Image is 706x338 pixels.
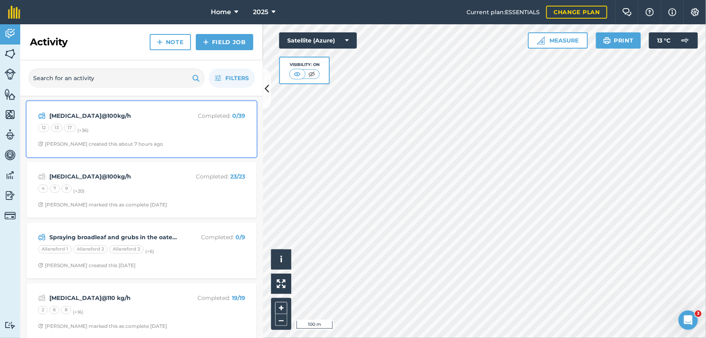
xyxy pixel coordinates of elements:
[657,32,670,49] span: 13 ° C
[4,149,16,161] img: svg+xml;base64,PD94bWwgdmVyc2lvbj0iMS4wIiBlbmNvZGluZz0idXRmLTgiPz4KPCEtLSBHZW5lcmF0b3I6IEFkb2JlIE...
[38,262,136,269] div: [PERSON_NAME] created this [DATE]
[690,8,700,16] img: A cog icon
[38,202,43,207] img: Clock with arrow pointing clockwise
[49,306,59,314] div: 6
[292,70,302,78] img: svg+xml;base64,PHN2ZyB4bWxucz0iaHR0cDovL3d3dy53My5vcmcvMjAwMC9zdmciIHdpZHRoPSI1MCIgaGVpZ2h0PSI0MC...
[203,37,209,47] img: svg+xml;base64,PHN2ZyB4bWxucz0iaHR0cDovL3d3dy53My5vcmcvMjAwMC9zdmciIHdpZHRoPSIxNCIgaGVpZ2h0PSIyNC...
[38,185,48,193] div: 4
[4,189,16,202] img: svg+xml;base64,PD94bWwgdmVyc2lvbj0iMS4wIiBlbmNvZGluZz0idXRmLTgiPz4KPCEtLSBHZW5lcmF0b3I6IEFkb2JlIE...
[4,108,16,121] img: svg+xml;base64,PHN2ZyB4bWxucz0iaHR0cDovL3d3dy53My5vcmcvMjAwMC9zdmciIHdpZHRoPSI1NiIgaGVpZ2h0PSI2MC...
[28,68,205,88] input: Search for an activity
[32,288,252,334] a: [MEDICAL_DATA]@110 kg/hCompleted: 19/19268(+16)Clock with arrow pointing clockwise[PERSON_NAME] m...
[38,293,46,303] img: svg+xml;base64,PD94bWwgdmVyc2lvbj0iMS4wIiBlbmNvZGluZz0idXRmLTgiPz4KPCEtLSBHZW5lcmF0b3I6IEFkb2JlIE...
[32,106,252,152] a: [MEDICAL_DATA]@100kg/hCompleted: 0/39121317(+36)Clock with arrow pointing clockwise[PERSON_NAME] ...
[466,8,540,17] span: Current plan : ESSENTIALS
[307,70,317,78] img: svg+xml;base64,PHN2ZyB4bWxucz0iaHR0cDovL3d3dy53My5vcmcvMjAwMC9zdmciIHdpZHRoPSI1MCIgaGVpZ2h0PSI0MC...
[603,36,611,45] img: svg+xml;base64,PHN2ZyB4bWxucz0iaHR0cDovL3d3dy53My5vcmcvMjAwMC9zdmciIHdpZHRoPSIxOSIgaGVpZ2h0PSIyNC...
[181,233,245,242] p: Completed :
[528,32,588,49] button: Measure
[4,68,16,80] img: svg+xml;base64,PD94bWwgdmVyc2lvbj0iMS4wIiBlbmNvZGluZz0idXRmLTgiPz4KPCEtLSBHZW5lcmF0b3I6IEFkb2JlIE...
[192,73,200,83] img: svg+xml;base64,PHN2ZyB4bWxucz0iaHR0cDovL3d3dy53My5vcmcvMjAwMC9zdmciIHdpZHRoPSIxOSIgaGVpZ2h0PSIyNC...
[181,172,245,181] p: Completed :
[38,232,46,242] img: svg+xml;base64,PD94bWwgdmVyc2lvbj0iMS4wIiBlbmNvZGluZz0idXRmLTgiPz4KPCEtLSBHZW5lcmF0b3I6IEFkb2JlIE...
[4,88,16,100] img: svg+xml;base64,PHN2ZyB4bWxucz0iaHR0cDovL3d3dy53My5vcmcvMjAwMC9zdmciIHdpZHRoPSI1NiIgaGVpZ2h0PSI2MC...
[196,34,253,50] a: Field Job
[275,314,287,326] button: –
[622,8,632,16] img: Two speech bubbles overlapping with the left bubble in the forefront
[49,293,178,302] strong: [MEDICAL_DATA]@110 kg/h
[38,141,163,147] div: [PERSON_NAME] created this about 7 hours ago
[109,245,144,253] div: Allansford 3
[61,306,71,314] div: 8
[645,8,655,16] img: A question mark icon
[38,323,43,329] img: Clock with arrow pointing clockwise
[649,32,698,49] button: 13 °C
[38,263,43,268] img: Clock with arrow pointing clockwise
[49,111,178,120] strong: [MEDICAL_DATA]@100kg/h
[38,245,72,253] div: Allansford 1
[546,6,607,19] a: Change plan
[4,48,16,60] img: svg+xml;base64,PHN2ZyB4bWxucz0iaHR0cDovL3d3dy53My5vcmcvMjAwMC9zdmciIHdpZHRoPSI1NiIgaGVpZ2h0PSI2MC...
[271,249,291,270] button: i
[280,254,282,264] span: i
[230,173,245,180] strong: 23 / 23
[4,28,16,40] img: svg+xml;base64,PD94bWwgdmVyc2lvbj0iMS4wIiBlbmNvZGluZz0idXRmLTgiPz4KPCEtLSBHZW5lcmF0b3I6IEFkb2JlIE...
[678,310,698,330] iframe: Intercom live chat
[50,185,60,193] div: 7
[157,37,163,47] img: svg+xml;base64,PHN2ZyB4bWxucz0iaHR0cDovL3d3dy53My5vcmcvMjAwMC9zdmciIHdpZHRoPSIxNCIgaGVpZ2h0PSIyNC...
[64,124,76,132] div: 17
[73,188,85,194] small: (+ 20 )
[181,293,245,302] p: Completed :
[275,302,287,314] button: +
[253,7,269,17] span: 2025
[8,6,20,19] img: fieldmargin Logo
[61,185,72,193] div: 9
[4,321,16,329] img: svg+xml;base64,PD94bWwgdmVyc2lvbj0iMS4wIiBlbmNvZGluZz0idXRmLTgiPz4KPCEtLSBHZW5lcmF0b3I6IEFkb2JlIE...
[668,7,676,17] img: svg+xml;base64,PHN2ZyB4bWxucz0iaHR0cDovL3d3dy53My5vcmcvMjAwMC9zdmciIHdpZHRoPSIxNyIgaGVpZ2h0PSIxNy...
[277,279,286,288] img: Four arrows, one pointing top left, one top right, one bottom right and the last bottom left
[38,306,48,314] div: 2
[73,310,83,315] small: (+ 16 )
[77,128,89,133] small: (+ 36 )
[211,7,231,17] span: Home
[279,32,357,49] button: Satellite (Azure)
[38,111,46,121] img: svg+xml;base64,PD94bWwgdmVyc2lvbj0iMS4wIiBlbmNvZGluZz0idXRmLTgiPz4KPCEtLSBHZW5lcmF0b3I6IEFkb2JlIE...
[235,234,245,241] strong: 0 / 9
[51,124,62,132] div: 13
[289,62,320,68] div: Visibility: On
[181,111,245,120] p: Completed :
[73,245,108,253] div: Allansford 2
[49,172,178,181] strong: [MEDICAL_DATA]@100kg/h
[38,124,49,132] div: 12
[596,32,641,49] button: Print
[145,249,154,255] small: (+ 6 )
[232,112,245,119] strong: 0 / 39
[677,32,693,49] img: svg+xml;base64,PD94bWwgdmVyc2lvbj0iMS4wIiBlbmNvZGluZz0idXRmLTgiPz4KPCEtLSBHZW5lcmF0b3I6IEFkb2JlIE...
[38,141,43,147] img: Clock with arrow pointing clockwise
[232,294,245,302] strong: 19 / 19
[38,323,167,329] div: [PERSON_NAME] marked this as complete [DATE]
[32,227,252,274] a: Spraying broadleaf and grubs in the oaten vetchCompleted: 0/9Allansford 1Allansford 2Allansford 3...
[30,36,68,49] h2: Activity
[38,202,167,208] div: [PERSON_NAME] marked this as complete [DATE]
[150,34,191,50] a: Note
[38,172,46,181] img: svg+xml;base64,PD94bWwgdmVyc2lvbj0iMS4wIiBlbmNvZGluZz0idXRmLTgiPz4KPCEtLSBHZW5lcmF0b3I6IEFkb2JlIE...
[32,167,252,213] a: [MEDICAL_DATA]@100kg/hCompleted: 23/23479(+20)Clock with arrow pointing clockwise[PERSON_NAME] ma...
[4,129,16,141] img: svg+xml;base64,PD94bWwgdmVyc2lvbj0iMS4wIiBlbmNvZGluZz0idXRmLTgiPz4KPCEtLSBHZW5lcmF0b3I6IEFkb2JlIE...
[49,233,178,242] strong: Spraying broadleaf and grubs in the oaten vetch
[695,310,702,317] span: 3
[225,74,249,83] span: Filters
[209,68,255,88] button: Filters
[537,36,545,45] img: Ruler icon
[4,169,16,181] img: svg+xml;base64,PD94bWwgdmVyc2lvbj0iMS4wIiBlbmNvZGluZz0idXRmLTgiPz4KPCEtLSBHZW5lcmF0b3I6IEFkb2JlIE...
[4,210,16,221] img: svg+xml;base64,PD94bWwgdmVyc2lvbj0iMS4wIiBlbmNvZGluZz0idXRmLTgiPz4KPCEtLSBHZW5lcmF0b3I6IEFkb2JlIE...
